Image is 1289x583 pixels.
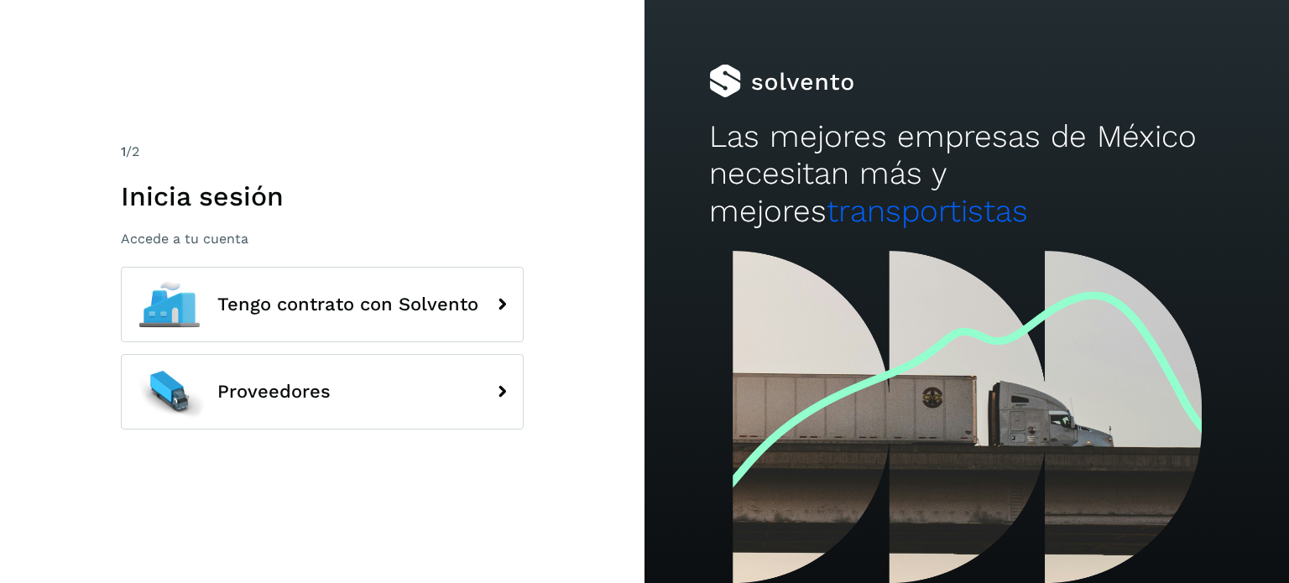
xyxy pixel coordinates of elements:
[121,231,524,247] p: Accede a tu cuenta
[121,354,524,429] button: Proveedores
[121,180,524,212] h1: Inicia sesión
[121,267,524,342] button: Tengo contrato con Solvento
[217,294,478,315] span: Tengo contrato con Solvento
[709,118,1224,230] h2: Las mejores empresas de México necesitan más y mejores
[121,143,126,159] span: 1
[121,142,524,162] div: /2
[827,193,1028,229] span: transportistas
[217,382,331,402] span: Proveedores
